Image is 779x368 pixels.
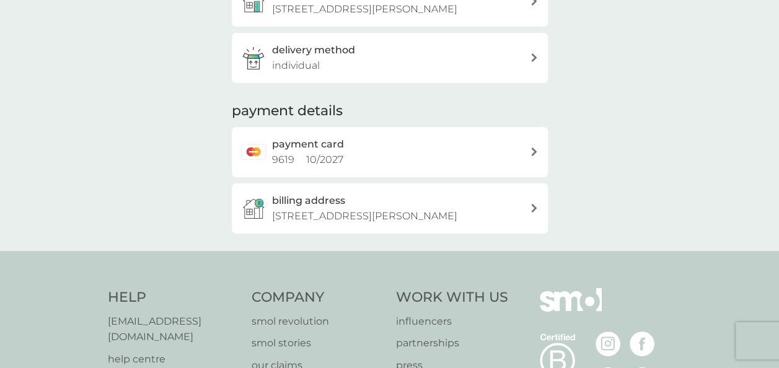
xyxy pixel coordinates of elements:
h3: billing address [272,193,345,209]
span: 10 / 2027 [306,154,343,165]
a: [EMAIL_ADDRESS][DOMAIN_NAME] [108,313,240,345]
a: smol revolution [252,313,384,330]
h2: payment details [232,102,343,121]
img: smol [540,288,602,330]
a: influencers [396,313,508,330]
img: visit the smol Facebook page [630,331,654,356]
p: individual [272,58,320,74]
h4: Help [108,288,240,307]
a: help centre [108,351,240,367]
span: 9619 [272,154,294,165]
img: visit the smol Instagram page [596,331,620,356]
a: partnerships [396,335,508,351]
h2: payment card [272,136,344,152]
a: payment card9619 10/2027 [232,127,548,177]
p: [STREET_ADDRESS][PERSON_NAME] [272,208,457,224]
p: [STREET_ADDRESS][PERSON_NAME] [272,1,457,17]
a: smol stories [252,335,384,351]
button: billing address[STREET_ADDRESS][PERSON_NAME] [232,183,548,234]
a: delivery methodindividual [232,33,548,83]
h3: delivery method [272,42,355,58]
h4: Company [252,288,384,307]
h4: Work With Us [396,288,508,307]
